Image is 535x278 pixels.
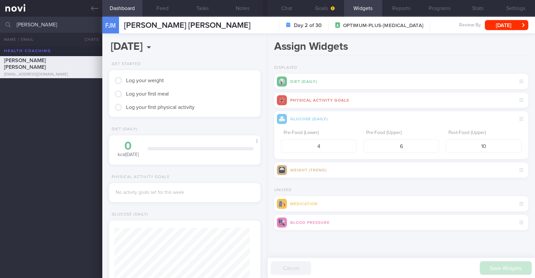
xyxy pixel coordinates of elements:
[446,139,522,153] input: 9.0
[124,21,250,29] span: [PERSON_NAME] [PERSON_NAME]
[109,127,137,132] div: Diet (Daily)
[109,212,148,217] div: Glucose (Daily)
[116,140,141,152] div: 0
[116,140,141,158] div: kcal [DATE]
[4,58,46,70] span: [PERSON_NAME] [PERSON_NAME]
[274,74,528,89] div: Diet (Daily)
[274,40,528,55] h1: Assign Widgets
[274,111,528,127] div: Glucose (Daily)
[274,215,528,230] div: Blood Pressure
[116,190,254,196] div: No activity goals set for this week
[485,20,528,30] button: [DATE]
[274,65,528,71] h2: Displayed
[109,62,141,67] div: Get Started
[448,130,519,136] label: Post-Food (Upper)
[76,33,102,46] button: Chats
[363,139,439,153] input: 6.0
[274,188,528,193] h2: Unused
[366,130,437,136] label: Pre-Food (Upper)
[274,93,528,108] div: Physical Activity Goals
[274,196,528,212] div: Medication
[294,22,322,29] strong: Day 2 of 30
[284,130,354,136] label: Pre-Food (Lower)
[281,139,357,153] input: 4.0
[109,175,170,180] div: Physical Activity Goals
[274,162,528,178] div: Weight (Trend)
[459,22,481,28] span: Review By
[343,22,423,29] span: OPTIMUM-PLUS-[MEDICAL_DATA]
[101,13,121,38] div: FJM
[4,72,98,77] div: [EMAIL_ADDRESS][DOMAIN_NAME]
